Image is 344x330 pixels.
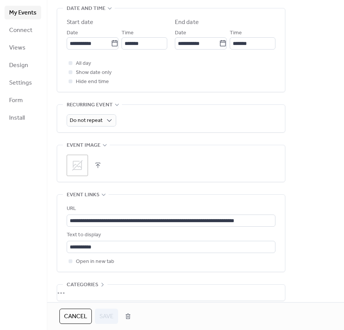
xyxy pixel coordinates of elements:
span: Cancel [64,312,87,321]
div: URL [67,204,274,213]
span: Date and time [67,4,106,13]
div: ; [67,155,88,176]
div: End date [175,18,199,27]
a: Views [5,41,41,54]
div: Text to display [67,231,274,240]
a: Form [5,93,41,107]
span: Time [122,29,134,38]
div: ••• [57,285,285,301]
div: Start date [67,18,93,27]
span: Connect [9,26,32,35]
a: Connect [5,23,41,37]
span: My Events [9,8,37,18]
span: Event links [67,191,99,200]
span: Date [67,29,78,38]
a: Settings [5,76,41,90]
span: All day [76,59,91,68]
a: Design [5,58,41,72]
span: Categories [67,280,98,290]
span: Settings [9,78,32,88]
span: Form [9,96,23,105]
span: Design [9,61,28,70]
span: Time [230,29,242,38]
span: Do not repeat [70,115,102,126]
span: Date [175,29,186,38]
span: Show date only [76,68,112,77]
span: Open in new tab [76,257,114,266]
a: Install [5,111,41,125]
button: Cancel [59,309,92,324]
span: Recurring event [67,101,113,110]
span: Views [9,43,26,53]
span: Hide end time [76,77,109,87]
span: Event image [67,141,101,150]
span: Install [9,114,25,123]
a: My Events [5,6,41,19]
